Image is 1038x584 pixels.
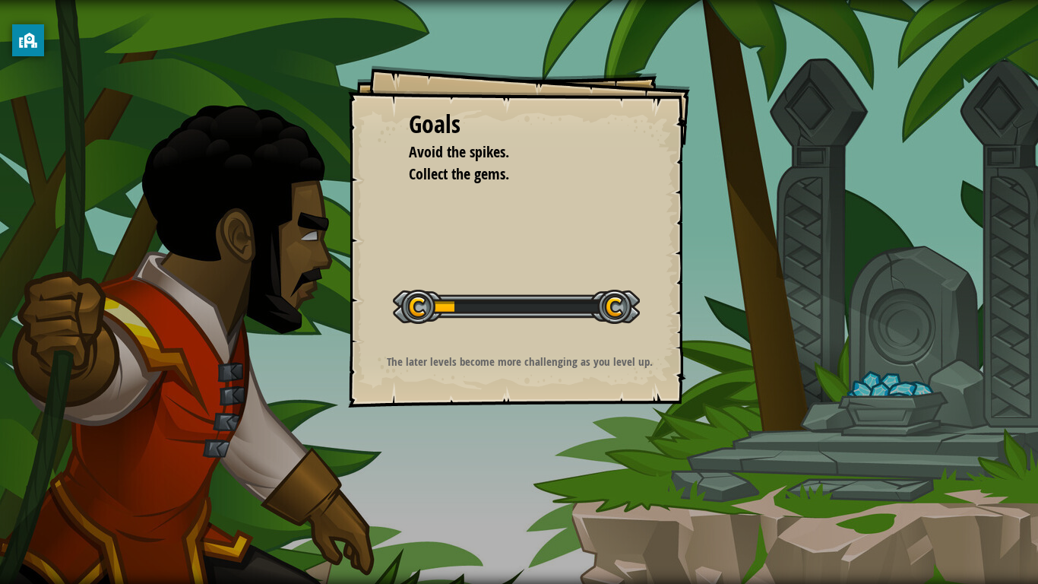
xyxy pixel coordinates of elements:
span: Collect the gems. [409,163,509,184]
li: Collect the gems. [390,163,625,186]
button: privacy banner [12,24,44,56]
span: Avoid the spikes. [409,141,509,162]
p: The later levels become more challenging as you level up. [367,354,672,370]
li: Avoid the spikes. [390,141,625,163]
div: Goals [409,107,629,142]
